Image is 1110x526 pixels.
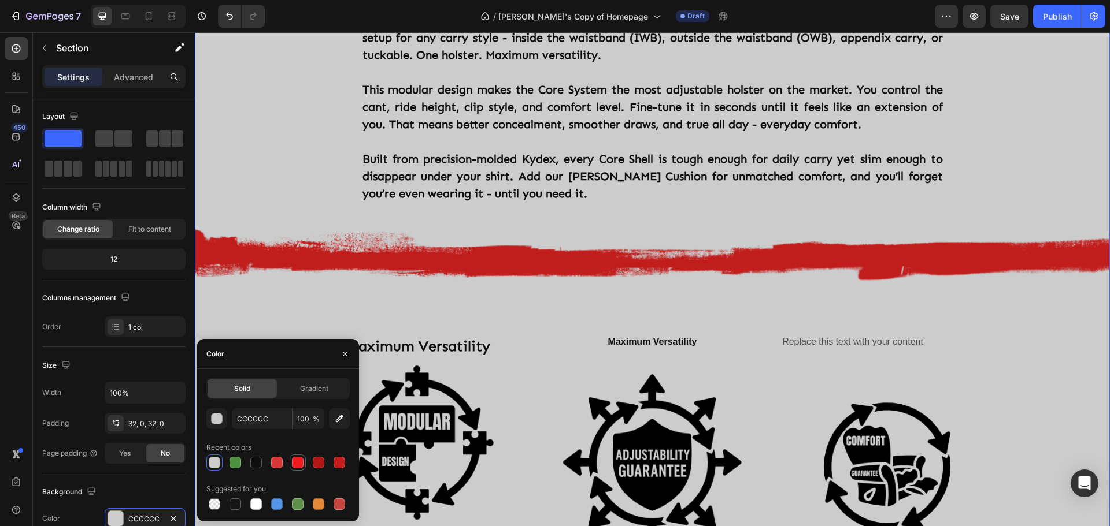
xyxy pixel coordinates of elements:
[1000,12,1019,21] span: Save
[56,41,151,55] p: Section
[128,419,183,429] div: 32, 0, 32, 0
[42,418,69,428] div: Padding
[9,211,28,221] div: Beta
[218,5,265,28] div: Undo/Redo
[42,322,61,332] div: Order
[234,383,250,394] span: Solid
[206,442,251,453] div: Recent colors
[128,514,162,524] div: CCCCCC
[206,349,224,359] div: Color
[105,382,185,403] input: Auto
[687,11,705,21] span: Draft
[161,448,170,458] span: No
[42,109,81,125] div: Layout
[128,224,171,234] span: Fit to content
[1033,5,1082,28] button: Publish
[42,448,98,458] div: Page padding
[42,358,73,374] div: Size
[118,309,329,520] img: gempages_543552175842788190-9260f972-393a-42cb-ab0d-fbbdc0d77240.png
[45,251,183,267] div: 12
[1043,10,1072,23] div: Publish
[76,9,81,23] p: 7
[206,484,266,494] div: Suggested for you
[119,448,131,458] span: Yes
[232,408,292,429] input: Eg: FFFFFF
[990,5,1028,28] button: Save
[114,71,153,83] p: Advanced
[313,414,320,424] span: %
[42,513,60,524] div: Color
[493,10,496,23] span: /
[5,5,86,28] button: 7
[128,322,183,333] div: 1 col
[353,301,562,318] p: Maximum Versatility
[498,10,648,23] span: [PERSON_NAME]'s Copy of Homepage
[42,484,98,500] div: Background
[1071,469,1098,497] div: Open Intercom Messenger
[57,71,90,83] p: Settings
[42,387,61,398] div: Width
[195,32,1110,526] iframe: Design area
[42,200,103,215] div: Column width
[11,123,28,132] div: 450
[586,300,797,319] div: Replace this text with your content
[300,383,328,394] span: Gradient
[42,290,132,306] div: Columns management
[57,224,99,234] span: Change ratio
